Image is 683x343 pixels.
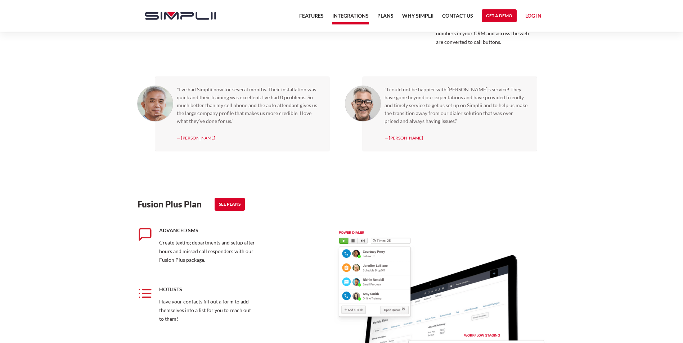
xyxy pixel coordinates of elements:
a: Features [299,12,324,24]
h5: Hotlists [159,286,256,293]
h3: Fusion Plus Plan [138,199,202,210]
img: Simplii [145,12,216,20]
a: Log in [525,12,542,22]
a: Get a Demo [482,9,517,22]
div: — [PERSON_NAME] [177,134,320,142]
p: Create texting departments and setup after hours and missed call responders with our Fusion Plus ... [159,238,256,264]
p: Gain speed and accuracy as phone numbers in your CRM and across the web are converted to call but... [436,20,533,46]
div: — [PERSON_NAME] [385,134,528,142]
a: See Plans [215,198,245,211]
a: Advanced SMSCreate texting departments and setup after hours and missed call responders with our ... [138,218,269,277]
p: Have your contacts fill out a form to add themselves into a list for you to reach out to them! [159,297,256,323]
a: HotlistsHave your contacts fill out a form to add themselves into a list for you to reach out to ... [138,277,269,336]
blockquote: "I could not be happier with [PERSON_NAME]'s service! They have gone beyond our expectations and ... [385,86,528,125]
a: Contact US [442,12,473,24]
a: Integrations [332,12,369,24]
h5: Advanced SMS [159,227,256,234]
a: Plans [377,12,394,24]
a: Why Simplii [402,12,433,24]
blockquote: "I've had Simplii now for several months. Their installation was quick and their training was exc... [177,86,320,125]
